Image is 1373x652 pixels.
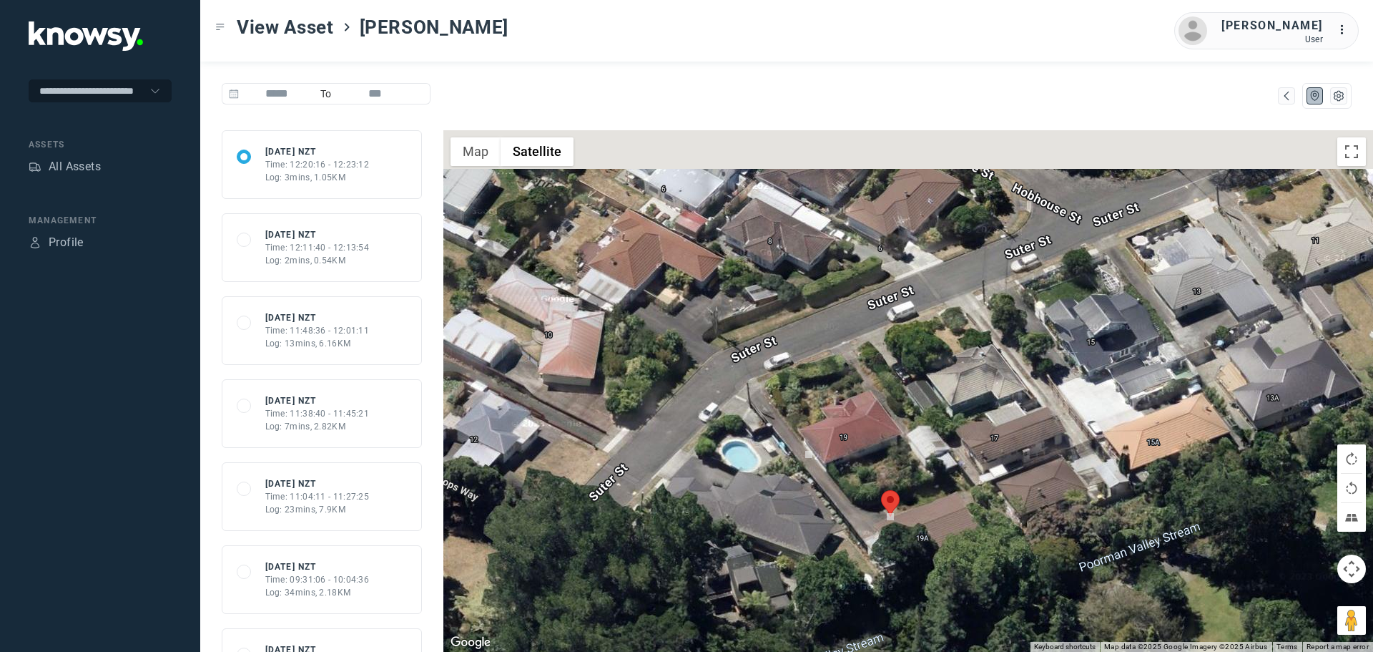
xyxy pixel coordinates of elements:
div: [DATE] NZT [265,560,370,573]
span: [PERSON_NAME] [360,14,508,40]
div: Time: 11:38:40 - 11:45:21 [265,407,370,420]
a: AssetsAll Assets [29,158,101,175]
div: [DATE] NZT [265,311,370,324]
div: Assets [29,160,41,173]
div: Time: 12:20:16 - 12:23:12 [265,158,370,171]
div: Time: 11:04:11 - 11:27:25 [265,490,370,503]
button: Tilt map [1337,503,1366,532]
div: User [1221,34,1323,44]
button: Rotate map clockwise [1337,444,1366,473]
span: Map data ©2025 Google Imagery ©2025 Airbus [1104,643,1268,651]
img: Google [447,633,494,652]
div: Log: 7mins, 2.82KM [265,420,370,433]
a: Open this area in Google Maps (opens a new window) [447,633,494,652]
div: Assets [29,138,172,151]
div: : [1337,21,1354,41]
div: Log: 23mins, 7.9KM [265,503,370,516]
div: : [1337,21,1354,39]
div: > [341,21,353,33]
div: Map [1280,89,1293,102]
div: Time: 11:48:36 - 12:01:11 [265,324,370,337]
span: View Asset [237,14,334,40]
a: Report a map error [1306,643,1369,651]
div: [DATE] NZT [265,145,370,158]
div: Toggle Menu [215,22,225,32]
div: [PERSON_NAME] [1221,17,1323,34]
div: Map [1309,89,1322,102]
img: Application Logo [29,21,143,51]
a: ProfileProfile [29,234,84,251]
div: Log: 34mins, 2.18KM [265,586,370,599]
div: Log: 3mins, 1.05KM [265,171,370,184]
div: [DATE] NZT [265,394,370,407]
div: List [1332,89,1345,102]
button: Show street map [451,137,501,166]
div: Time: 09:31:06 - 10:04:36 [265,573,370,586]
div: Time: 12:11:40 - 12:13:54 [265,241,370,254]
div: Profile [29,236,41,249]
img: avatar.png [1178,16,1207,45]
div: All Assets [49,158,101,175]
div: Profile [49,234,84,251]
button: Map camera controls [1337,555,1366,583]
div: Log: 2mins, 0.54KM [265,254,370,267]
button: Keyboard shortcuts [1034,642,1096,652]
div: Management [29,214,172,227]
button: Rotate map counterclockwise [1337,474,1366,502]
div: Log: 13mins, 6.16KM [265,337,370,350]
a: Terms [1276,643,1298,651]
tspan: ... [1338,24,1352,35]
button: Toggle fullscreen view [1337,137,1366,166]
div: [DATE] NZT [265,228,370,241]
button: Drag Pegman onto the map to open Street View [1337,606,1366,635]
span: To [315,83,338,104]
div: [DATE] NZT [265,477,370,490]
button: Show satellite imagery [501,137,574,166]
